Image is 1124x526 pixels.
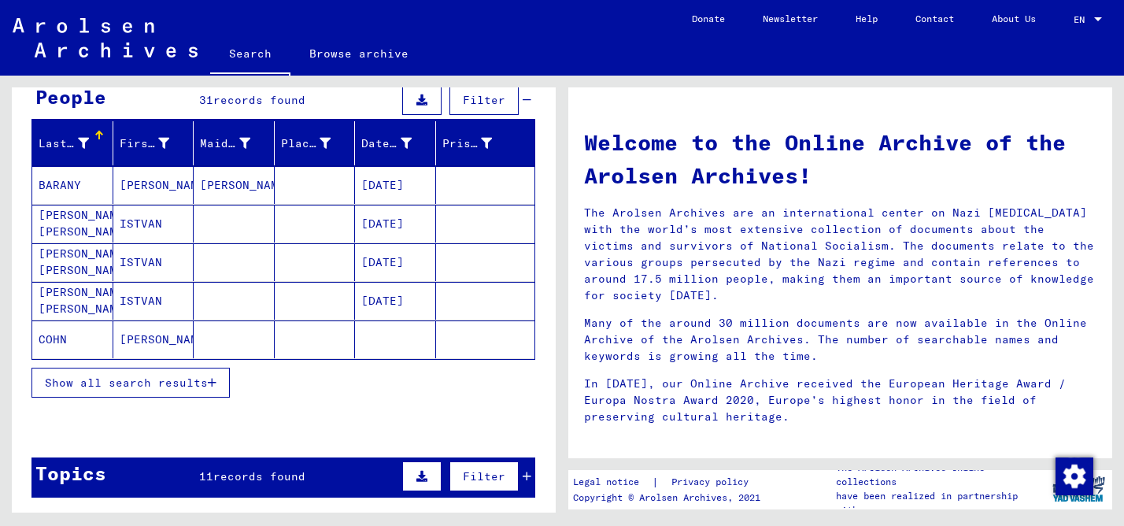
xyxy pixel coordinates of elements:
span: records found [213,93,305,107]
mat-cell: [DATE] [355,205,436,243]
mat-cell: [PERSON_NAME] [113,320,194,358]
div: Maiden Name [200,135,250,152]
p: Copyright © Arolsen Archives, 2021 [573,491,767,505]
p: In [DATE], our Online Archive received the European Heritage Award / Europa Nostra Award 2020, Eu... [584,376,1096,425]
mat-cell: BARANY [32,166,113,204]
div: Last Name [39,135,89,152]
mat-header-cell: Prisoner # [436,121,535,165]
mat-cell: [PERSON_NAME] [PERSON_NAME] [32,243,113,281]
div: Prisoner # [442,135,493,152]
span: Filter [463,93,505,107]
span: 11 [199,469,213,483]
mat-cell: [DATE] [355,166,436,204]
a: Legal notice [573,474,652,491]
div: Topics [35,459,106,487]
div: Last Name [39,131,113,156]
mat-header-cell: Place of Birth [275,121,356,165]
mat-cell: [PERSON_NAME] [194,166,275,204]
mat-cell: ISTVAN [113,282,194,320]
mat-header-cell: Date of Birth [355,121,436,165]
mat-cell: COHN [32,320,113,358]
a: Browse archive [290,35,427,72]
div: | [573,474,767,491]
div: Place of Birth [281,131,355,156]
button: Filter [449,85,519,115]
button: Show all search results [31,368,230,398]
div: Prisoner # [442,131,516,156]
mat-header-cell: First Name [113,121,194,165]
div: Place of Birth [281,135,331,152]
img: Zustimmung ändern [1056,457,1093,495]
button: Filter [449,461,519,491]
a: Privacy policy [659,474,767,491]
mat-cell: [DATE] [355,282,436,320]
img: yv_logo.png [1049,469,1108,509]
span: Show all search results [45,376,208,390]
p: have been realized in partnership with [836,489,1045,517]
span: 31 [199,93,213,107]
h1: Welcome to the Online Archive of the Arolsen Archives! [584,126,1096,192]
div: Date of Birth [361,131,435,156]
div: People [35,83,106,111]
mat-cell: [DATE] [355,243,436,281]
img: Arolsen_neg.svg [13,18,198,57]
mat-cell: [PERSON_NAME] [113,166,194,204]
mat-cell: [PERSON_NAME] [PERSON_NAME] [32,282,113,320]
span: records found [213,469,305,483]
mat-header-cell: Maiden Name [194,121,275,165]
mat-cell: ISTVAN [113,243,194,281]
mat-select-trigger: EN [1074,13,1085,25]
mat-cell: [PERSON_NAME] [PERSON_NAME] [32,205,113,243]
p: The Arolsen Archives online collections [836,461,1045,489]
div: Date of Birth [361,135,412,152]
mat-cell: ISTVAN [113,205,194,243]
div: First Name [120,135,170,152]
mat-header-cell: Last Name [32,121,113,165]
span: Filter [463,469,505,483]
p: The Arolsen Archives are an international center on Nazi [MEDICAL_DATA] with the world’s most ext... [584,205,1096,304]
div: First Name [120,131,194,156]
p: Many of the around 30 million documents are now available in the Online Archive of the Arolsen Ar... [584,315,1096,365]
a: Search [210,35,290,76]
div: Maiden Name [200,131,274,156]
